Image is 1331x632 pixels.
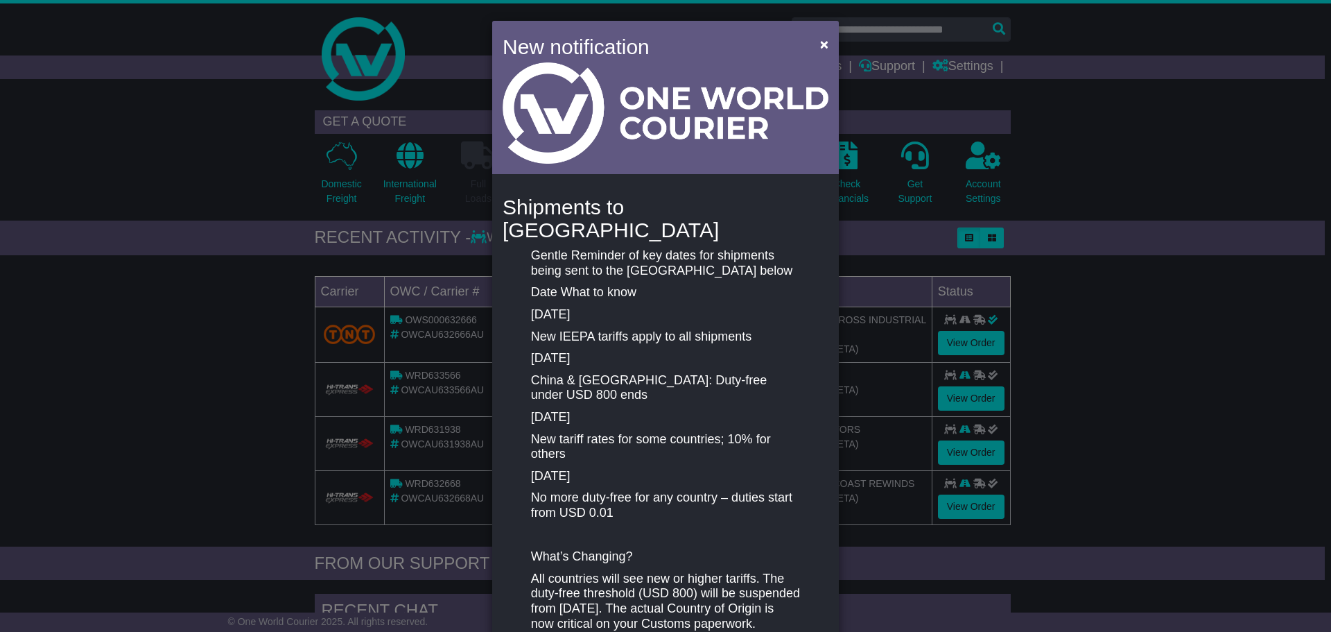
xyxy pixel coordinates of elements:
[531,307,800,323] p: [DATE]
[531,410,800,425] p: [DATE]
[503,62,828,164] img: Light
[531,285,800,300] p: Date What to know
[531,248,800,278] p: Gentle Reminder of key dates for shipments being sent to the [GEOGRAPHIC_DATA] below
[531,351,800,366] p: [DATE]
[503,31,800,62] h4: New notification
[531,330,800,345] p: New IEEPA tariffs apply to all shipments
[531,572,800,631] p: All countries will see new or higher tariffs. The duty-free threshold (USD 800) will be suspended...
[531,549,800,565] p: What’s Changing?
[531,373,800,403] p: China & [GEOGRAPHIC_DATA]: Duty-free under USD 800 ends
[813,30,835,58] button: Close
[531,432,800,462] p: New tariff rates for some countries; 10% for others
[531,469,800,484] p: [DATE]
[531,490,800,520] p: No more duty-free for any country – duties start from USD 0.01
[503,196,828,241] h4: Shipments to [GEOGRAPHIC_DATA]
[820,36,828,52] span: ×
